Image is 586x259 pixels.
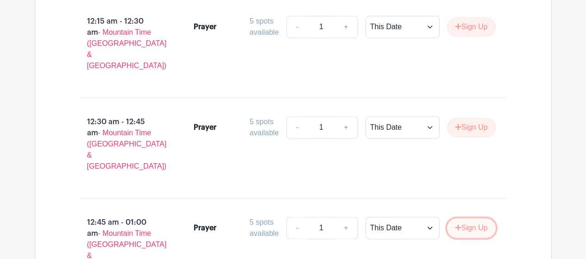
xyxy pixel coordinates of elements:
[87,28,167,69] span: - Mountain Time ([GEOGRAPHIC_DATA] & [GEOGRAPHIC_DATA])
[447,17,496,37] button: Sign Up
[447,218,496,238] button: Sign Up
[250,217,279,239] div: 5 spots available
[286,116,308,139] a: -
[87,129,167,170] span: - Mountain Time ([GEOGRAPHIC_DATA] & [GEOGRAPHIC_DATA])
[447,118,496,137] button: Sign Up
[334,116,358,139] a: +
[194,21,216,32] div: Prayer
[250,16,279,38] div: 5 spots available
[65,12,179,75] p: 12:15 am - 12:30 am
[286,16,308,38] a: -
[334,217,358,239] a: +
[65,113,179,176] p: 12:30 am - 12:45 am
[334,16,358,38] a: +
[194,222,216,234] div: Prayer
[286,217,308,239] a: -
[250,116,279,139] div: 5 spots available
[194,122,216,133] div: Prayer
